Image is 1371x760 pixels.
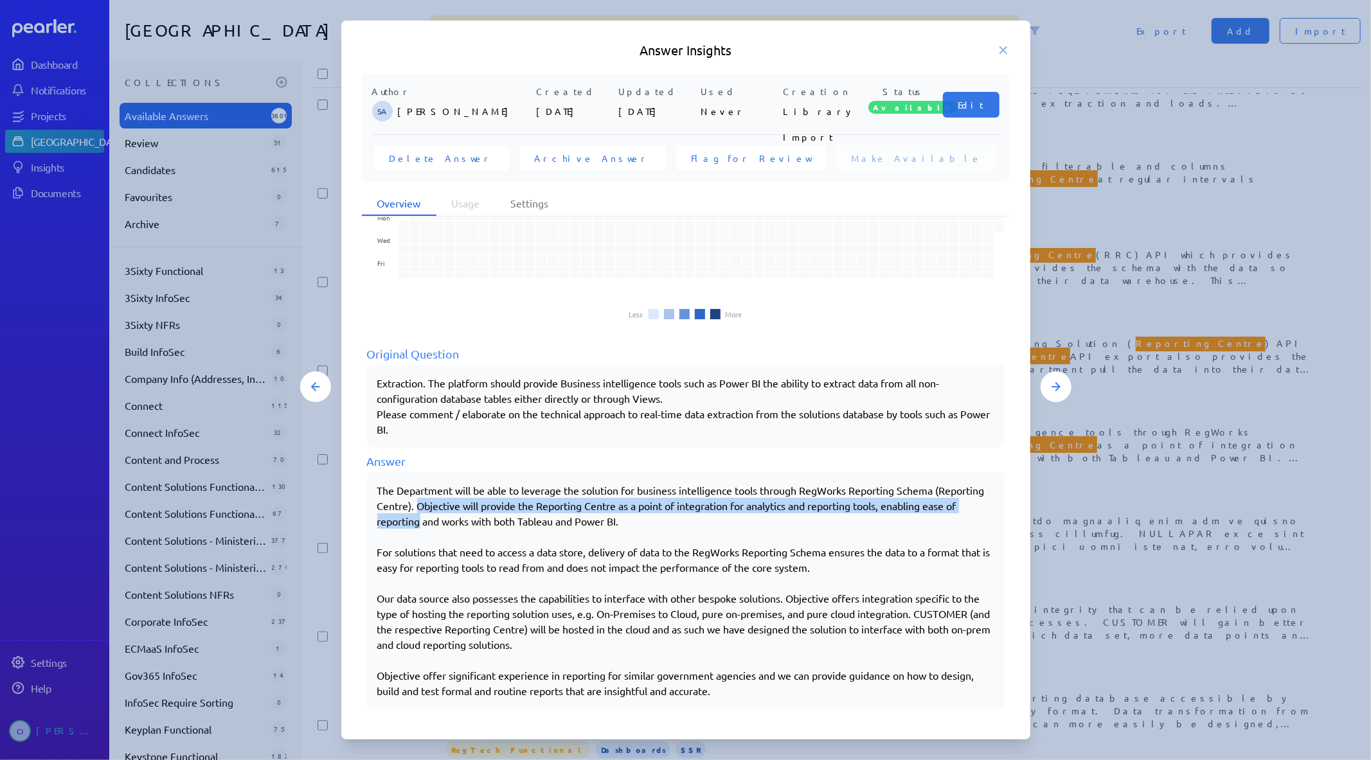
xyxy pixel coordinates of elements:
h5: Answer Insights [362,41,1010,59]
li: Overview [362,191,436,216]
p: Status [866,85,943,98]
p: Never [701,98,778,124]
p: [DATE] [537,98,614,124]
p: Created [537,85,614,98]
button: Flag for Review [676,145,826,171]
span: Flag for Review [692,152,811,164]
button: Edit [943,92,999,118]
p: Creation [784,85,861,98]
text: Mon [377,213,390,222]
text: Wed [377,235,390,245]
span: Make Available [852,152,982,164]
p: Updated [619,85,696,98]
button: Previous Answer [300,371,331,402]
li: Usage [436,191,496,216]
span: Archive Answer [535,152,650,164]
li: More [726,310,742,318]
p: [PERSON_NAME] [398,98,532,124]
li: Less [629,310,643,318]
div: Original Question [367,345,1005,362]
p: Author [372,85,532,98]
button: Delete Answer [374,145,509,171]
div: The Department will be able to leverage the solution for business intelligence tools through RegW... [377,482,994,698]
button: Make Available [836,145,998,171]
p: Library Import [784,98,861,124]
span: Edit [958,98,984,111]
button: Archive Answer [519,145,666,171]
button: Next Answer [1041,371,1071,402]
text: Fri [377,258,384,268]
div: Answer [367,452,1005,470]
p: Extraction. The platform should provide Business intelligence tools such as Power BI the ability ... [377,375,994,437]
span: Steve Ackermann [372,101,393,121]
span: Delete Answer [390,152,494,164]
li: Settings [496,191,564,216]
p: [DATE] [619,98,696,124]
span: Available [868,101,957,114]
p: Used [701,85,778,98]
